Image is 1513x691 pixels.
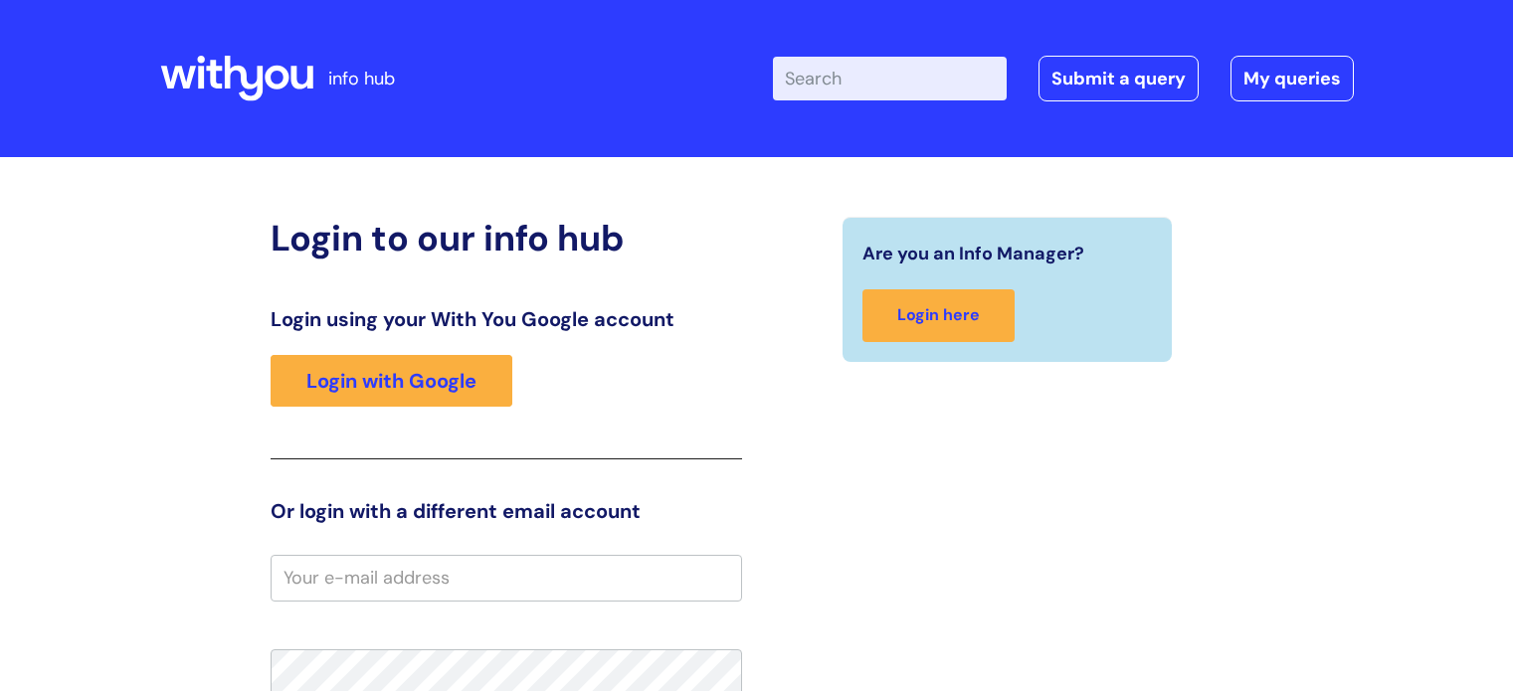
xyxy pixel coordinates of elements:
[271,555,742,601] input: Your e-mail address
[1230,56,1354,101] a: My queries
[862,238,1084,269] span: Are you an Info Manager?
[271,355,512,407] a: Login with Google
[328,63,395,94] p: info hub
[773,57,1007,100] input: Search
[1039,56,1199,101] a: Submit a query
[862,289,1015,342] a: Login here
[271,499,742,523] h3: Or login with a different email account
[271,307,742,331] h3: Login using your With You Google account
[271,217,742,259] h2: Login to our info hub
